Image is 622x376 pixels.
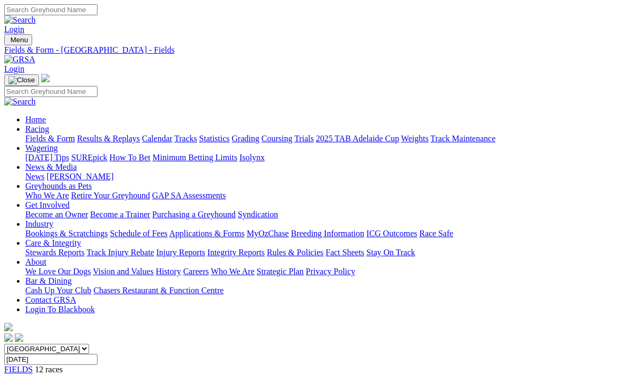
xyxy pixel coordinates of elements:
[25,276,72,285] a: Bar & Dining
[25,115,46,124] a: Home
[110,229,167,238] a: Schedule of Fees
[419,229,453,238] a: Race Safe
[174,134,197,143] a: Tracks
[4,45,618,55] a: Fields & Form - [GEOGRAPHIC_DATA] - Fields
[25,286,618,295] div: Bar & Dining
[4,86,98,97] input: Search
[25,153,69,162] a: [DATE] Tips
[366,229,417,238] a: ICG Outcomes
[11,36,28,44] span: Menu
[8,76,35,84] img: Close
[25,267,91,276] a: We Love Our Dogs
[366,248,415,257] a: Stay On Track
[25,134,75,143] a: Fields & Form
[25,162,77,171] a: News & Media
[4,64,24,73] a: Login
[294,134,314,143] a: Trials
[25,219,53,228] a: Industry
[306,267,355,276] a: Privacy Policy
[25,153,618,162] div: Wagering
[77,134,140,143] a: Results & Replays
[4,25,24,34] a: Login
[25,191,69,200] a: Who We Are
[4,323,13,331] img: logo-grsa-white.png
[25,172,44,181] a: News
[25,286,91,295] a: Cash Up Your Club
[25,267,618,276] div: About
[4,365,33,374] a: FIELDS
[25,248,84,257] a: Stewards Reports
[238,210,278,219] a: Syndication
[326,248,364,257] a: Fact Sheets
[4,55,35,64] img: GRSA
[25,181,92,190] a: Greyhounds as Pets
[15,333,23,342] img: twitter.svg
[25,229,618,238] div: Industry
[261,134,293,143] a: Coursing
[25,134,618,143] div: Racing
[183,267,209,276] a: Careers
[207,248,265,257] a: Integrity Reports
[4,354,98,365] input: Select date
[71,191,150,200] a: Retire Your Greyhound
[152,191,226,200] a: GAP SA Assessments
[239,153,265,162] a: Isolynx
[25,172,618,181] div: News & Media
[90,210,150,219] a: Become a Trainer
[4,74,39,86] button: Toggle navigation
[267,248,324,257] a: Rules & Policies
[110,153,151,162] a: How To Bet
[35,365,63,374] span: 12 races
[156,248,205,257] a: Injury Reports
[25,238,81,247] a: Care & Integrity
[25,143,58,152] a: Wagering
[93,286,223,295] a: Chasers Restaurant & Function Centre
[247,229,289,238] a: MyOzChase
[25,210,88,219] a: Become an Owner
[4,4,98,15] input: Search
[316,134,399,143] a: 2025 TAB Adelaide Cup
[93,267,153,276] a: Vision and Values
[25,210,618,219] div: Get Involved
[71,153,107,162] a: SUREpick
[4,333,13,342] img: facebook.svg
[4,15,36,25] img: Search
[431,134,495,143] a: Track Maintenance
[152,210,236,219] a: Purchasing a Greyhound
[25,191,618,200] div: Greyhounds as Pets
[232,134,259,143] a: Grading
[46,172,113,181] a: [PERSON_NAME]
[25,200,70,209] a: Get Involved
[4,97,36,107] img: Search
[169,229,245,238] a: Applications & Forms
[86,248,154,257] a: Track Injury Rebate
[25,257,46,266] a: About
[25,305,95,314] a: Login To Blackbook
[142,134,172,143] a: Calendar
[155,267,181,276] a: History
[152,153,237,162] a: Minimum Betting Limits
[25,295,76,304] a: Contact GRSA
[401,134,429,143] a: Weights
[199,134,230,143] a: Statistics
[257,267,304,276] a: Strategic Plan
[211,267,255,276] a: Who We Are
[25,124,49,133] a: Racing
[291,229,364,238] a: Breeding Information
[41,74,50,82] img: logo-grsa-white.png
[4,34,32,45] button: Toggle navigation
[25,248,618,257] div: Care & Integrity
[25,229,108,238] a: Bookings & Scratchings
